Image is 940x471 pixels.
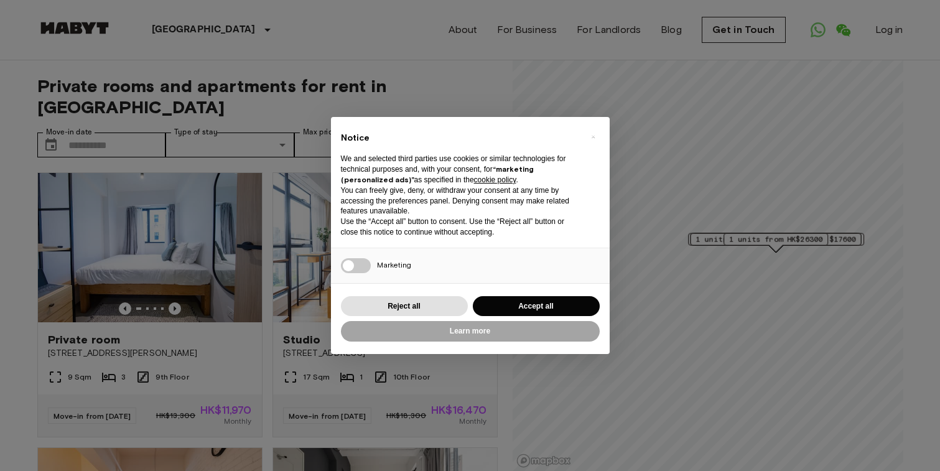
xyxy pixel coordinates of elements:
span: × [591,129,595,144]
a: cookie policy [474,175,516,184]
p: You can freely give, deny, or withdraw your consent at any time by accessing the preferences pane... [341,185,580,217]
h2: Notice [341,132,580,144]
button: Accept all [473,296,600,317]
span: Marketing [377,260,411,269]
button: Learn more [341,321,600,342]
button: Close this notice [584,127,603,147]
button: Reject all [341,296,468,317]
p: We and selected third parties use cookies or similar technologies for technical purposes and, wit... [341,154,580,185]
p: Use the “Accept all” button to consent. Use the “Reject all” button or close this notice to conti... [341,217,580,238]
strong: “marketing (personalized ads)” [341,164,534,184]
